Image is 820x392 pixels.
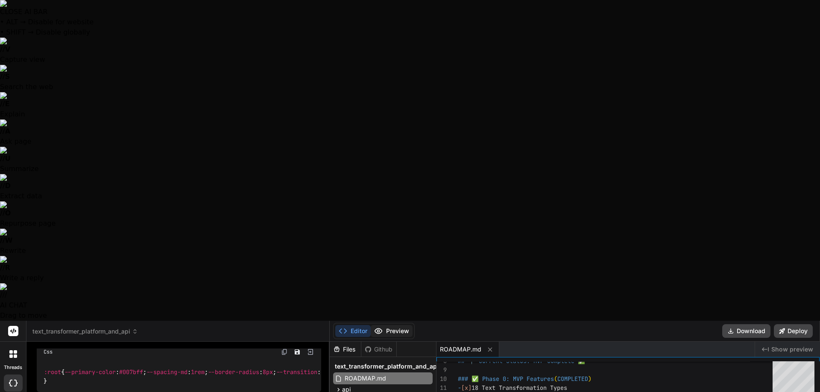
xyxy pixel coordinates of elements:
span: --border-radius [208,369,259,376]
span: ROADMAP.md [344,373,387,383]
span: Show preview [771,345,813,354]
img: copy [281,348,288,355]
button: Save file [291,346,303,358]
div: 10 [436,375,447,383]
button: Download [722,324,770,338]
span: --spacing-md [146,369,187,376]
div: Github [361,345,396,354]
span: --primary-color [64,369,116,376]
button: Editor [335,325,371,337]
span: 8px [263,369,273,376]
span: ### ✅ Phase 0: MVP Features [458,375,554,383]
span: ) [588,375,592,383]
span: 1rem [191,369,205,376]
div: Files [330,345,361,354]
span: 18 Text Transformation Types [471,384,567,392]
label: threads [4,364,22,371]
img: Open in Browser [307,348,314,356]
button: Preview [371,325,413,337]
span: [x] [461,384,471,392]
span: --transition [276,369,317,376]
span: ( [554,375,557,383]
code: { : ; : ; : ; : all ease; } [44,368,365,385]
span: COMPLETED [557,375,588,383]
button: Deploy [774,324,813,338]
span: text_transformer_platform_and_api [32,327,138,336]
span: ROADMAP.md [440,345,481,354]
span: #007bff [119,369,143,376]
span: Css [44,348,53,355]
div: 9 [436,366,447,375]
span: text_transformer_platform_and_api [335,362,439,371]
span: - [458,384,461,392]
span: :root [44,369,61,376]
